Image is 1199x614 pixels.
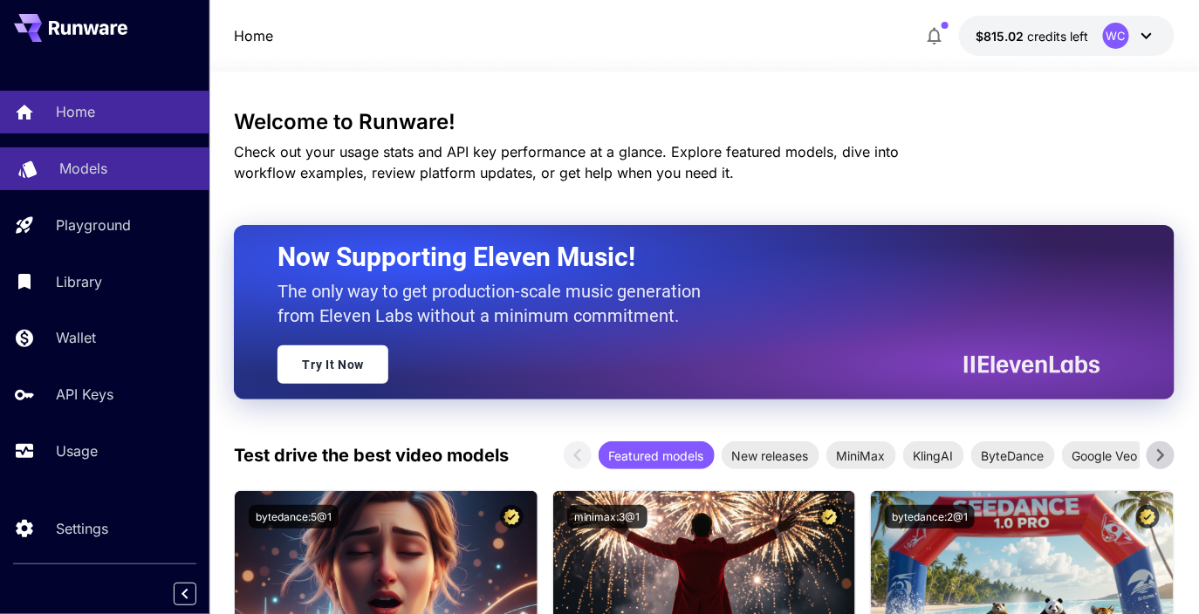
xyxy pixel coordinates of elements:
[903,441,964,469] div: KlingAI
[722,447,819,465] span: New releases
[277,345,388,384] a: Try It Now
[56,518,108,539] p: Settings
[56,384,113,405] p: API Keys
[174,583,196,605] button: Collapse sidebar
[818,505,841,529] button: Certified Model – Vetted for best performance and includes a commercial license.
[234,442,509,468] p: Test drive the best video models
[249,505,339,529] button: bytedance:5@1
[277,279,714,328] p: The only way to get production-scale music generation from Eleven Labs without a minimum commitment.
[567,505,647,529] button: minimax:3@1
[234,143,899,181] span: Check out your usage stats and API key performance at a glance. Explore featured models, dive int...
[971,447,1055,465] span: ByteDance
[1103,23,1129,49] div: WC
[976,27,1089,45] div: $815.02128
[56,215,131,235] p: Playground
[959,16,1175,56] button: $815.02128WC
[826,447,896,465] span: MiniMax
[976,29,1028,44] span: $815.02
[234,110,1174,134] h3: Welcome to Runware!
[234,25,273,46] nav: breadcrumb
[234,25,273,46] a: Home
[56,271,102,292] p: Library
[1062,441,1148,469] div: Google Veo
[599,447,715,465] span: Featured models
[826,441,896,469] div: MiniMax
[1062,447,1148,465] span: Google Veo
[885,505,975,529] button: bytedance:2@1
[56,440,98,461] p: Usage
[1028,29,1089,44] span: credits left
[56,101,95,122] p: Home
[903,447,964,465] span: KlingAI
[277,241,1086,274] h2: Now Supporting Eleven Music!
[56,327,96,348] p: Wallet
[971,441,1055,469] div: ByteDance
[1136,505,1160,529] button: Certified Model – Vetted for best performance and includes a commercial license.
[59,158,107,179] p: Models
[599,441,715,469] div: Featured models
[500,505,524,529] button: Certified Model – Vetted for best performance and includes a commercial license.
[722,441,819,469] div: New releases
[187,578,209,610] div: Collapse sidebar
